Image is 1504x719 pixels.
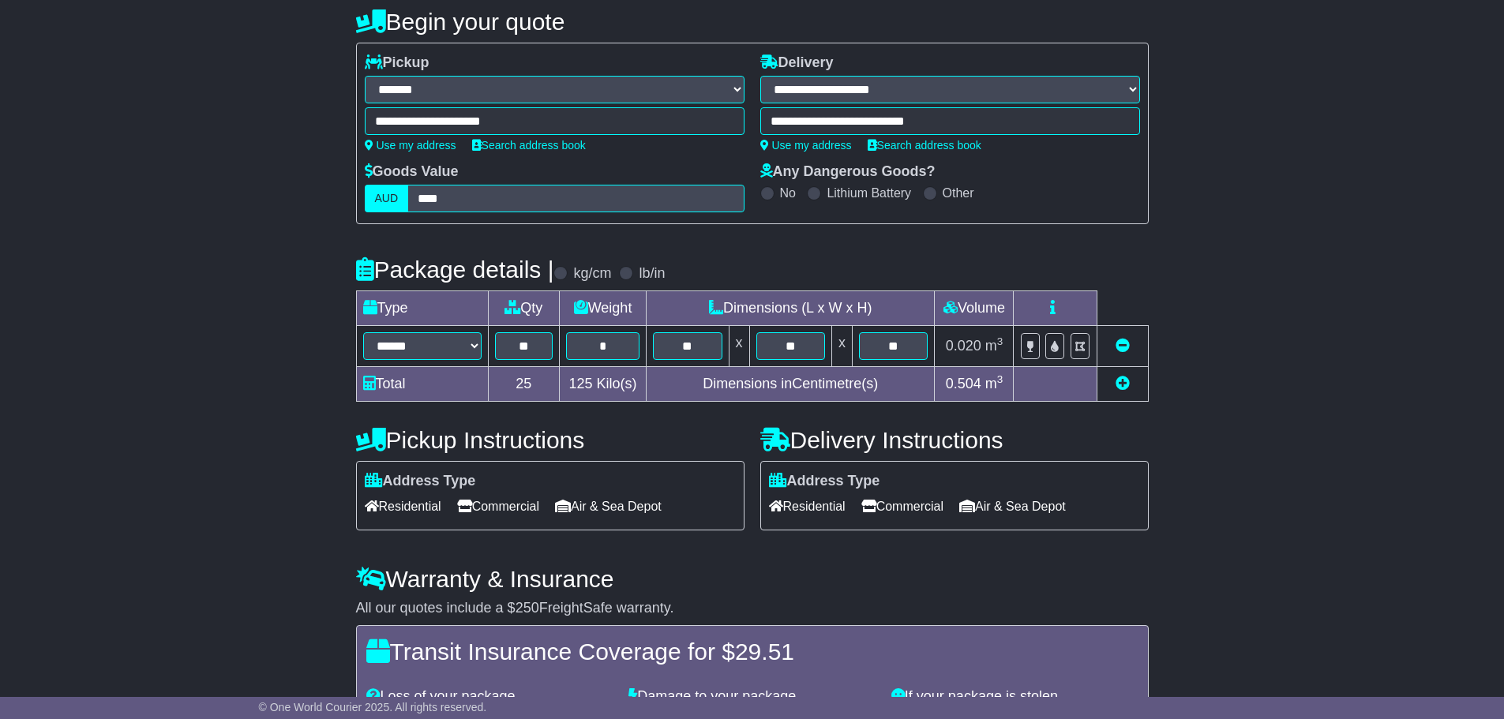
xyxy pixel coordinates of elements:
[555,494,662,519] span: Air & Sea Depot
[1116,338,1130,354] a: Remove this item
[760,139,852,152] a: Use my address
[356,600,1149,617] div: All our quotes include a $ FreightSafe warranty.
[729,326,749,367] td: x
[365,163,459,181] label: Goods Value
[780,185,796,200] label: No
[573,265,611,283] label: kg/cm
[946,376,981,391] span: 0.504
[943,185,974,200] label: Other
[997,373,1003,385] sup: 3
[831,326,852,367] td: x
[472,139,586,152] a: Search address book
[365,54,429,72] label: Pickup
[457,494,539,519] span: Commercial
[997,335,1003,347] sup: 3
[365,139,456,152] a: Use my address
[560,367,647,402] td: Kilo(s)
[959,494,1066,519] span: Air & Sea Depot
[356,291,488,326] td: Type
[356,257,554,283] h4: Package details |
[356,9,1149,35] h4: Begin your quote
[827,185,911,200] label: Lithium Battery
[647,367,935,402] td: Dimensions in Centimetre(s)
[760,427,1149,453] h4: Delivery Instructions
[760,163,936,181] label: Any Dangerous Goods?
[621,688,883,706] div: Damage to your package
[946,338,981,354] span: 0.020
[735,638,794,665] span: 29.51
[985,338,1003,354] span: m
[985,376,1003,391] span: m
[259,701,487,713] span: © One World Courier 2025. All rights reserved.
[516,600,539,616] span: 250
[639,265,665,283] label: lb/in
[560,291,647,326] td: Weight
[488,291,560,326] td: Qty
[883,688,1146,706] div: If your package is stolen
[769,494,846,519] span: Residential
[647,291,935,326] td: Dimensions (L x W x H)
[760,54,834,72] label: Delivery
[356,427,744,453] h4: Pickup Instructions
[569,376,593,391] span: 125
[769,473,880,490] label: Address Type
[365,494,441,519] span: Residential
[358,688,621,706] div: Loss of your package
[366,638,1138,665] h4: Transit Insurance Coverage for $
[868,139,981,152] a: Search address book
[356,566,1149,592] h4: Warranty & Insurance
[861,494,943,519] span: Commercial
[1116,376,1130,391] a: Add new item
[356,367,488,402] td: Total
[488,367,560,402] td: 25
[935,291,1014,326] td: Volume
[365,185,409,212] label: AUD
[365,473,476,490] label: Address Type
